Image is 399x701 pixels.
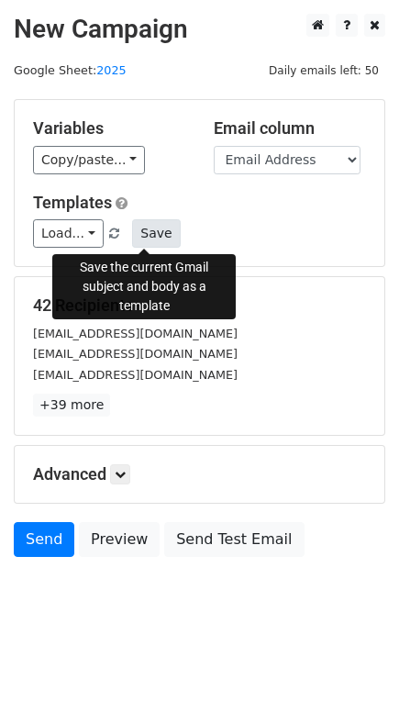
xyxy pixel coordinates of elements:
a: Preview [79,522,160,557]
a: +39 more [33,394,110,417]
span: Daily emails left: 50 [262,61,385,81]
a: Copy/paste... [33,146,145,174]
h5: Variables [33,118,186,139]
a: Send [14,522,74,557]
small: Google Sheet: [14,63,127,77]
div: Save the current Gmail subject and body as a template [52,254,236,319]
a: Load... [33,219,104,248]
a: 2025 [96,63,126,77]
h5: Email column [214,118,367,139]
a: Send Test Email [164,522,304,557]
button: Save [132,219,180,248]
a: Daily emails left: 50 [262,63,385,77]
small: [EMAIL_ADDRESS][DOMAIN_NAME] [33,347,238,361]
small: [EMAIL_ADDRESS][DOMAIN_NAME] [33,327,238,340]
h2: New Campaign [14,14,385,45]
h5: 42 Recipients [33,295,366,316]
a: Templates [33,193,112,212]
h5: Advanced [33,464,366,484]
iframe: Chat Widget [307,613,399,701]
small: [EMAIL_ADDRESS][DOMAIN_NAME] [33,368,238,382]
